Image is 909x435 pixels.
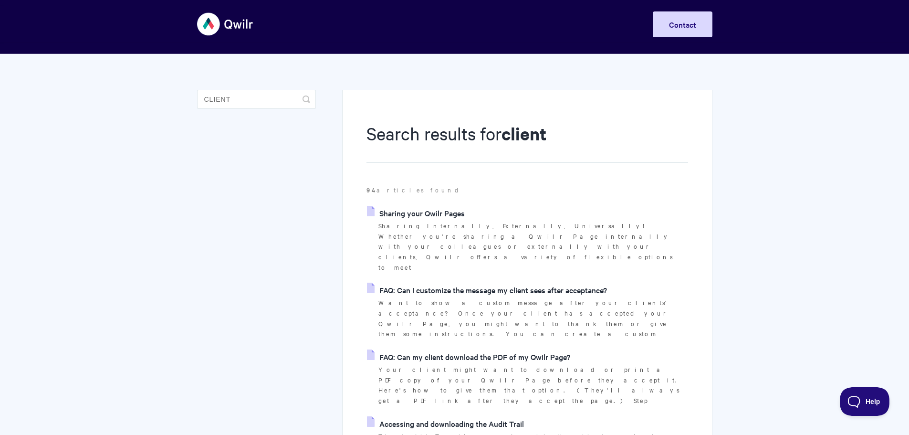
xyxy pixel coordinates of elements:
strong: 94 [366,185,376,194]
p: Your client might want to download or print a PDF copy of your Qwilr Page before they accept it. ... [378,364,688,406]
p: articles found [366,185,688,195]
iframe: Toggle Customer Support [840,387,890,416]
img: Qwilr Help Center [197,6,254,42]
p: Want to show a custom message after your clients' acceptance? Once your client has accepted your ... [378,297,688,339]
a: Contact [653,11,712,37]
a: FAQ: Can my client download the PDF of my Qwilr Page? [367,350,570,364]
a: Accessing and downloading the Audit Trail [367,416,524,431]
a: Sharing your Qwilr Pages [367,206,465,220]
h1: Search results for [366,121,688,163]
p: Sharing Internally, Externally, Universally! Whether you're sharing a Qwilr Page internally with ... [378,221,688,273]
strong: client [502,122,546,145]
a: FAQ: Can I customize the message my client sees after acceptance? [367,283,607,297]
input: Search [197,90,316,109]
